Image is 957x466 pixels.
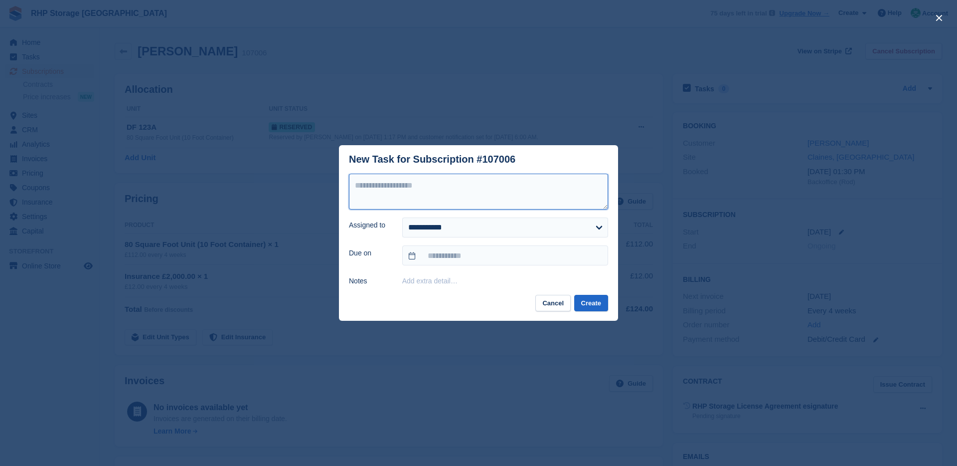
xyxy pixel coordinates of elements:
[574,295,608,311] button: Create
[349,248,390,258] label: Due on
[349,220,390,231] label: Assigned to
[349,276,390,286] label: Notes
[931,10,947,26] button: close
[535,295,571,311] button: Cancel
[349,154,515,165] div: New Task for Subscription #107006
[402,277,458,285] button: Add extra detail…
